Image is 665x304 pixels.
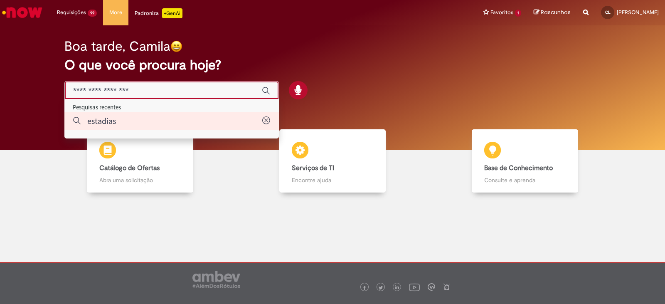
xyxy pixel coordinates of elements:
[490,8,513,17] span: Favoritos
[135,8,182,18] div: Padroniza
[170,40,182,52] img: happy-face.png
[236,129,429,193] a: Serviços de TI Encontre ajuda
[44,129,236,193] a: Catálogo de Ofertas Abra uma solicitação
[484,164,553,172] b: Base de Conhecimento
[292,176,373,184] p: Encontre ajuda
[362,286,367,290] img: logo_footer_facebook.png
[515,10,521,17] span: 1
[409,282,420,292] img: logo_footer_youtube.png
[57,8,86,17] span: Requisições
[541,8,571,16] span: Rascunhos
[88,10,97,17] span: 99
[292,164,334,172] b: Serviços de TI
[617,9,659,16] span: [PERSON_NAME]
[429,129,621,193] a: Base de Conhecimento Consulte e aprenda
[99,164,160,172] b: Catálogo de Ofertas
[162,8,182,18] p: +GenAi
[99,176,181,184] p: Abra uma solicitação
[443,283,451,291] img: logo_footer_naosei.png
[379,286,383,290] img: logo_footer_twitter.png
[605,10,611,15] span: CL
[484,176,566,184] p: Consulte e aprenda
[1,4,44,21] img: ServiceNow
[64,58,601,72] h2: O que você procura hoje?
[395,285,399,290] img: logo_footer_linkedin.png
[64,39,170,54] h2: Boa tarde, Camila
[534,9,571,17] a: Rascunhos
[109,8,122,17] span: More
[192,271,240,288] img: logo_footer_ambev_rotulo_gray.png
[428,283,435,291] img: logo_footer_workplace.png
